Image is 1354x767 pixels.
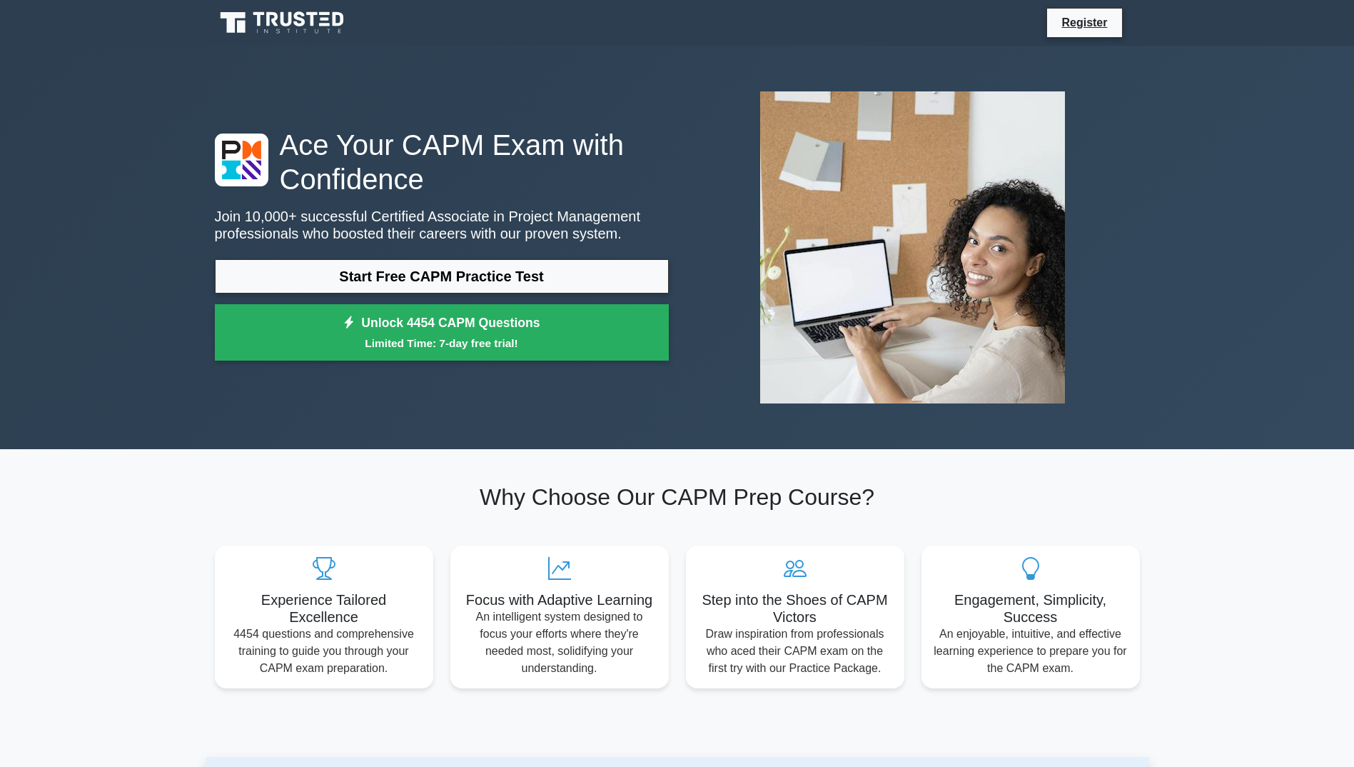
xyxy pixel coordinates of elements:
a: Register [1053,14,1116,31]
p: An enjoyable, intuitive, and effective learning experience to prepare you for the CAPM exam. [933,626,1128,677]
a: Unlock 4454 CAPM QuestionsLimited Time: 7-day free trial! [215,304,669,361]
p: An intelligent system designed to focus your efforts where they're needed most, solidifying your ... [462,608,657,677]
h1: Ace Your CAPM Exam with Confidence [215,128,669,196]
p: Join 10,000+ successful Certified Associate in Project Management professionals who boosted their... [215,208,669,242]
h5: Experience Tailored Excellence [226,591,422,626]
p: 4454 questions and comprehensive training to guide you through your CAPM exam preparation. [226,626,422,677]
h5: Focus with Adaptive Learning [462,591,657,608]
h5: Step into the Shoes of CAPM Victors [697,591,893,626]
h2: Why Choose Our CAPM Prep Course? [215,483,1140,511]
a: Start Free CAPM Practice Test [215,259,669,294]
h5: Engagement, Simplicity, Success [933,591,1128,626]
p: Draw inspiration from professionals who aced their CAPM exam on the first try with our Practice P... [697,626,893,677]
small: Limited Time: 7-day free trial! [233,335,651,351]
